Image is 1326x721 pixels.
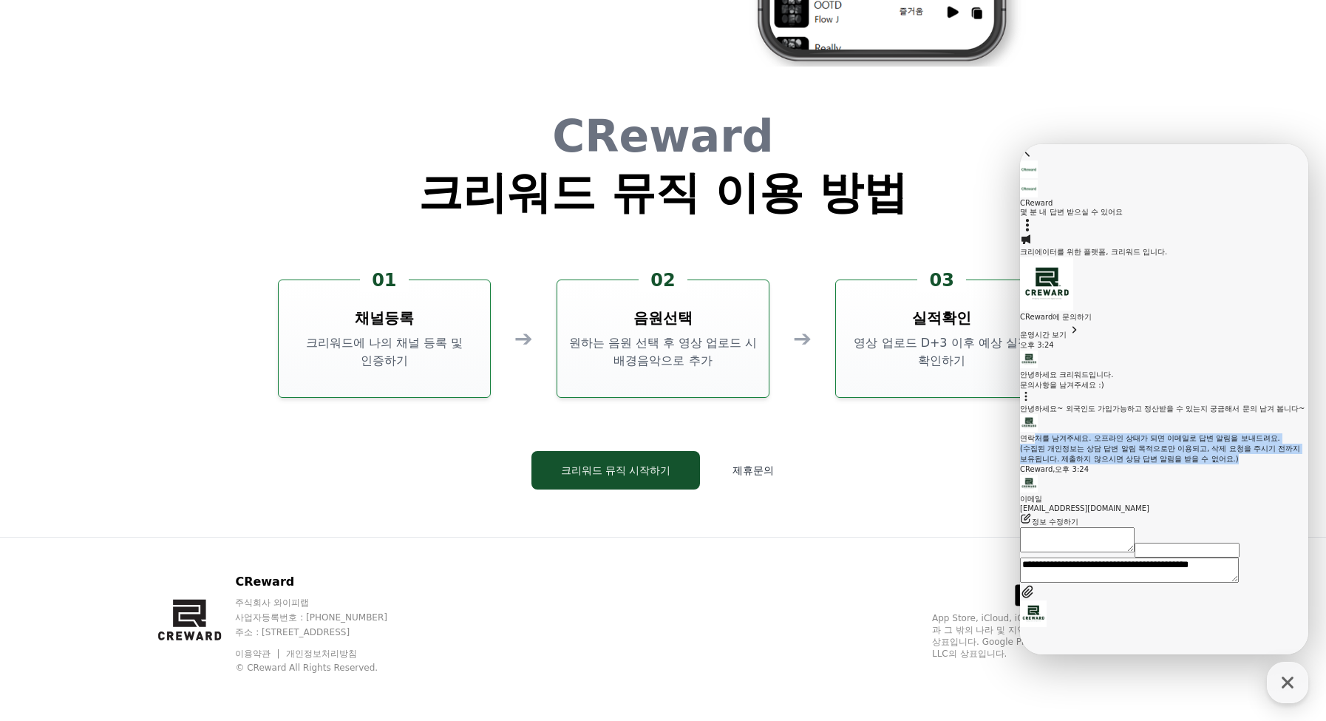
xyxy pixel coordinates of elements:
[286,649,357,659] a: 개인정보처리방침
[917,268,965,292] div: 03
[712,451,795,490] button: 제휴문의
[1020,144,1308,654] iframe: Channel chat
[360,268,408,292] div: 01
[418,114,908,158] h1: CReward
[793,325,812,352] div: ➔
[235,649,282,659] a: 이용약관
[355,308,414,328] h3: 채널등록
[418,170,908,214] h1: 크리워드 뮤직 이용 방법
[633,308,693,328] h3: 음원선택
[563,334,763,370] p: 원하는 음원 선택 후 영상 업로드 시 배경음악으로 추가
[639,268,687,292] div: 02
[531,451,701,490] button: 크리워드 뮤직 시작하기
[912,308,971,328] h3: 실적확인
[285,334,484,370] p: 크리워드에 나의 채널 등록 및 인증하기
[235,597,415,609] p: 주식회사 와이피랩
[235,573,415,591] p: CReward
[235,626,415,638] p: 주소 : [STREET_ADDRESS]
[514,325,533,352] div: ➔
[235,612,415,623] p: 사업자등록번호 : [PHONE_NUMBER]
[842,334,1041,370] p: 영상 업로드 D+3 이후 예상 실적 확인하기
[932,612,1169,660] p: App Store, iCloud, iCloud Drive 및 iTunes Store는 미국과 그 밖의 나라 및 지역에서 등록된 Apple Inc.의 서비스 상표입니다. Goo...
[235,662,415,674] p: © CReward All Rights Reserved.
